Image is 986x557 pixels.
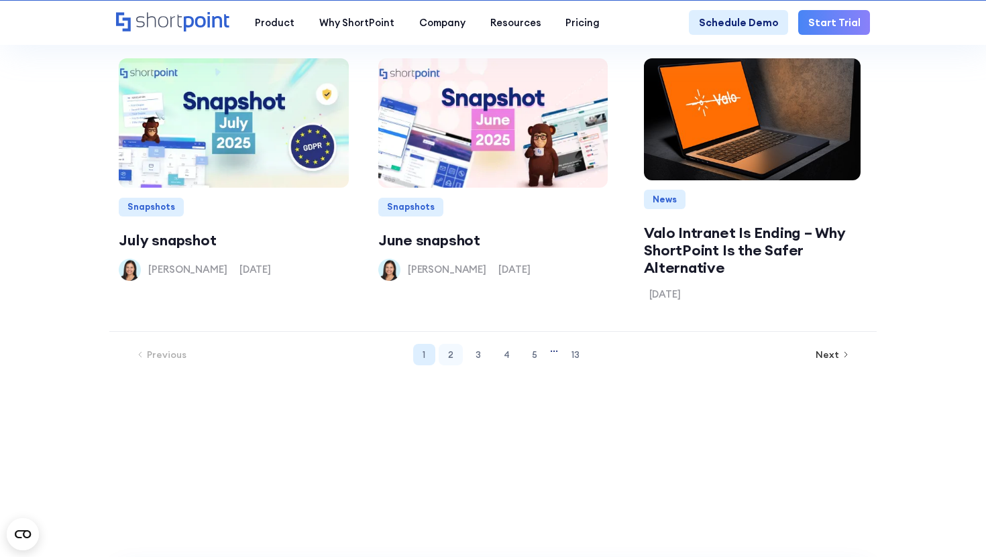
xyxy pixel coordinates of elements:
p: [DATE] [649,287,681,302]
div: Pricing [565,15,600,30]
div: Previous [147,350,186,359]
div: Snapshots [119,198,184,216]
p: [DATE] [239,262,271,277]
a: Start Trial [798,10,870,35]
a: Resources [478,10,553,35]
a: Product [243,10,307,35]
button: Open CMP widget [7,518,39,550]
a: 13 [561,344,588,365]
div: Product [255,15,294,30]
a: 5 [523,344,547,365]
a: Company [406,10,478,35]
a: Schedule Demo [689,10,788,35]
div: Company [419,15,465,30]
div: Resources [490,15,541,30]
p: [PERSON_NAME] [408,262,486,277]
a: Previous Page [123,344,200,365]
div: News [644,190,686,208]
iframe: Chat Widget [745,401,986,557]
a: 2 [439,344,463,365]
a: Next Page [802,344,863,365]
a: Why ShortPoint [307,10,407,35]
div: Why ShortPoint [319,15,394,30]
div: Snapshots [378,198,443,216]
a: 4 [494,344,518,365]
a: 3 [466,344,490,365]
p: [PERSON_NAME] [148,262,227,277]
a: Valo Intranet Is Ending – Why ShortPoint Is the Safer Alternative [644,224,860,277]
a: July snapshot [119,231,348,249]
div: List [116,344,871,365]
p: [DATE] [498,262,530,277]
a: Home [116,12,231,34]
a: 1 [413,344,435,365]
div: Next [816,350,839,359]
div: ... [550,344,558,365]
a: Pricing [553,10,612,35]
a: June snapshot [378,231,608,249]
